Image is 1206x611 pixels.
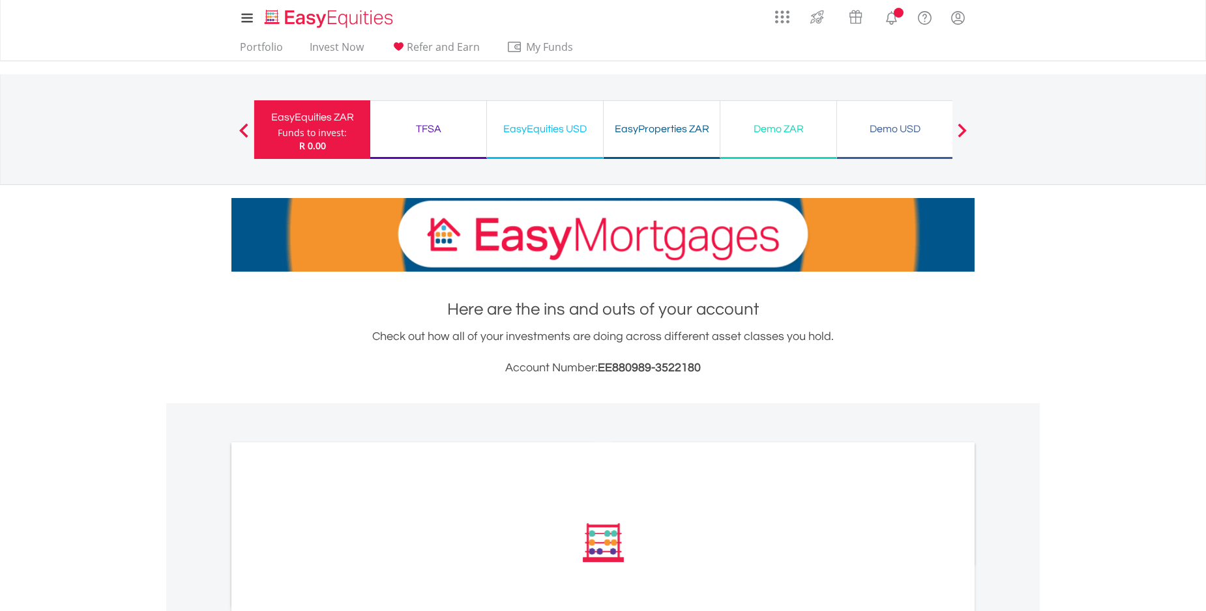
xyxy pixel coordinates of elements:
[231,328,975,377] div: Check out how all of your investments are doing across different asset classes you hold.
[941,3,975,32] a: My Profile
[231,298,975,321] h1: Here are the ins and outs of your account
[775,10,789,24] img: grid-menu-icon.svg
[259,3,398,29] a: Home page
[949,130,975,143] button: Next
[806,7,828,27] img: thrive-v2.svg
[278,126,347,139] div: Funds to invest:
[845,120,945,138] div: Demo USD
[908,3,941,29] a: FAQ's and Support
[304,40,369,61] a: Invest Now
[728,120,829,138] div: Demo ZAR
[235,40,288,61] a: Portfolio
[231,359,975,377] h3: Account Number:
[495,120,595,138] div: EasyEquities USD
[231,198,975,272] img: EasyMortage Promotion Banner
[845,7,866,27] img: vouchers-v2.svg
[875,3,908,29] a: Notifications
[262,8,398,29] img: EasyEquities_Logo.png
[836,3,875,27] a: Vouchers
[385,40,485,61] a: Refer and Earn
[507,38,592,55] span: My Funds
[378,120,478,138] div: TFSA
[407,40,480,54] span: Refer and Earn
[611,120,712,138] div: EasyProperties ZAR
[598,362,701,374] span: EE880989-3522180
[231,130,257,143] button: Previous
[262,108,362,126] div: EasyEquities ZAR
[767,3,798,24] a: AppsGrid
[299,139,326,152] span: R 0.00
